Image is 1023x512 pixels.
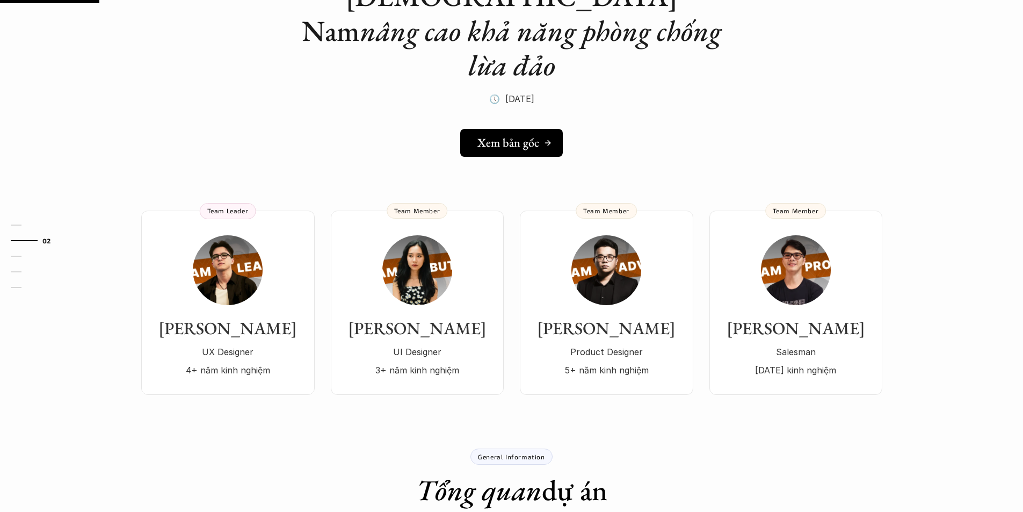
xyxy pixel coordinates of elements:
p: Product Designer [531,344,683,360]
em: Tổng quan [416,471,542,509]
h5: Xem bản gốc [477,135,539,149]
p: [DATE] kinh nghiệm [720,362,872,378]
p: Team Member [583,207,629,214]
em: nâng cao khả năng phòng chống lừa đảo [360,12,728,84]
a: 02 [11,234,62,247]
h3: [PERSON_NAME] [531,318,683,338]
p: General Information [478,453,545,460]
a: [PERSON_NAME]Salesman[DATE] kinh nghiệmTeam Member [709,211,882,395]
p: Salesman [720,344,872,360]
p: Team Member [394,207,440,214]
h3: [PERSON_NAME] [342,318,493,338]
h1: dự án [416,473,607,508]
p: UX Designer [152,344,304,360]
a: [PERSON_NAME]UX Designer4+ năm kinh nghiệmTeam Leader [141,211,315,395]
p: 4+ năm kinh nghiệm [152,362,304,378]
a: Xem bản gốc [460,129,563,157]
h3: [PERSON_NAME] [720,318,872,338]
h3: [PERSON_NAME] [152,318,304,338]
a: [PERSON_NAME]Product Designer5+ năm kinh nghiệmTeam Member [520,211,693,395]
p: 3+ năm kinh nghiệm [342,362,493,378]
p: 🕔 [DATE] [489,91,534,107]
p: 5+ năm kinh nghiệm [531,362,683,378]
strong: 02 [42,236,51,244]
a: [PERSON_NAME]UI Designer3+ năm kinh nghiệmTeam Member [331,211,504,395]
p: Team Leader [207,207,249,214]
p: Team Member [773,207,819,214]
p: UI Designer [342,344,493,360]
